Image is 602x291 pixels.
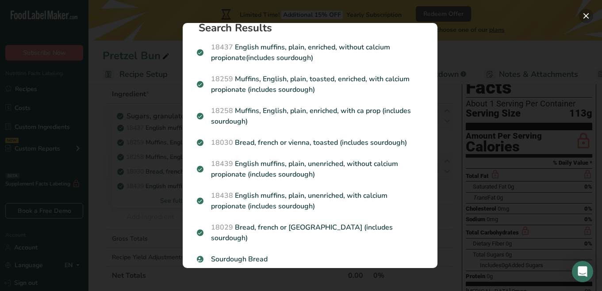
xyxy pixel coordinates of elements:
[211,106,233,116] span: 18258
[572,261,593,282] div: Open Intercom Messenger
[197,106,423,127] p: Muffins, English, plain, enriched, with ca prop (includes sourdough)
[197,222,423,243] p: Bread, french or [GEOGRAPHIC_DATA] (includes sourdough)
[197,254,423,265] p: Sourdough Bread
[197,42,423,63] p: English muffins, plain, enriched, without calcium propionate(includes sourdough)
[197,159,423,180] p: English muffins, plain, unenriched, without calcium propionate (includes sourdough)
[211,74,233,84] span: 18259
[199,23,429,33] h1: Search Results
[211,159,233,169] span: 18439
[211,138,233,147] span: 18030
[197,190,423,212] p: English muffins, plain, unenriched, with calcium propionate (includes sourdough)
[197,74,423,95] p: Muffins, English, plain, toasted, enriched, with calcium propionate (includes sourdough)
[211,42,233,52] span: 18437
[211,223,233,232] span: 18029
[211,191,233,200] span: 18438
[197,137,423,148] p: Bread, french or vienna, toasted (includes sourdough)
